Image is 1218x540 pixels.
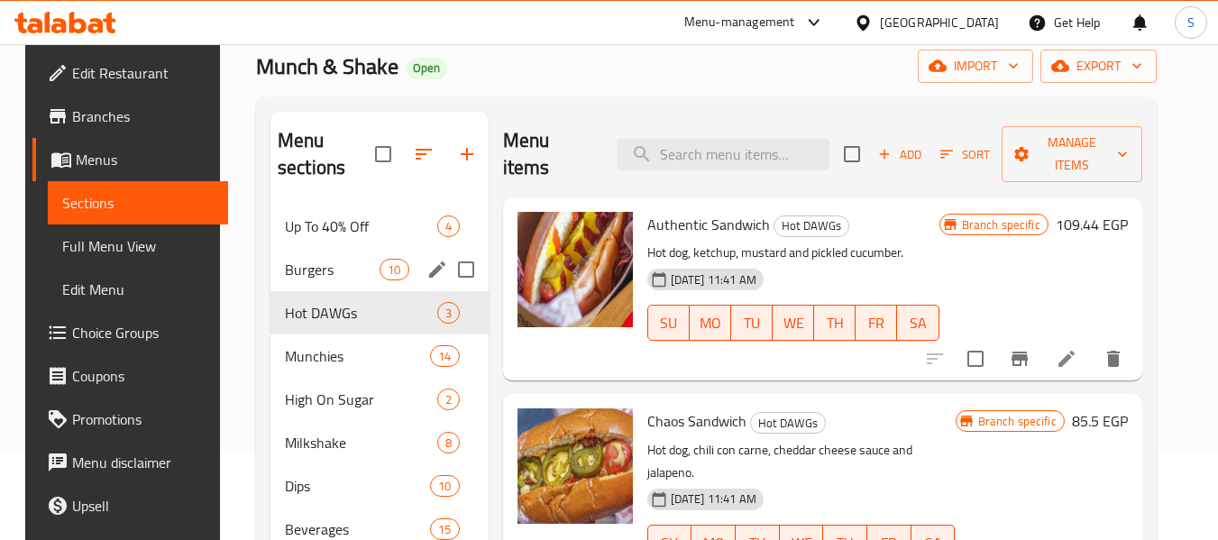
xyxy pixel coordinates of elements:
[1056,348,1077,370] a: Edit menu item
[285,215,437,237] span: Up To 40% Off
[738,310,765,336] span: TU
[278,127,375,181] h2: Menu sections
[48,224,229,268] a: Full Menu View
[32,354,229,398] a: Coupons
[904,310,931,336] span: SA
[871,141,929,169] button: Add
[48,181,229,224] a: Sections
[431,478,458,495] span: 10
[76,149,215,170] span: Menus
[684,12,795,33] div: Menu-management
[880,13,999,32] div: [GEOGRAPHIC_DATA]
[773,305,814,341] button: WE
[1072,408,1128,434] h6: 85.5 EGP
[270,205,489,248] div: Up To 40% Off4
[402,133,445,176] span: Sort sections
[270,464,489,508] div: Dips10
[32,311,229,354] a: Choice Groups
[647,439,956,484] p: Hot dog, chili con carne, cheddar cheese sauce and jalapeno.
[517,408,633,524] img: Chaos Sandwich
[664,490,764,508] span: [DATE] 11:41 AM
[655,310,682,336] span: SU
[72,495,215,517] span: Upsell
[697,310,724,336] span: MO
[774,215,849,237] div: Hot DAWGs
[270,378,489,421] div: High On Sugar2
[285,389,437,410] span: High On Sugar
[1040,50,1157,83] button: export
[32,398,229,441] a: Promotions
[437,215,460,237] div: items
[72,452,215,473] span: Menu disclaimer
[940,144,990,165] span: Sort
[437,302,460,324] div: items
[72,322,215,343] span: Choice Groups
[380,259,408,280] div: items
[1056,212,1128,237] h6: 109.44 EGP
[285,432,437,453] span: Milkshake
[856,305,897,341] button: FR
[48,268,229,311] a: Edit Menu
[62,235,215,257] span: Full Menu View
[955,216,1048,233] span: Branch specific
[647,407,746,435] span: Chaos Sandwich
[647,211,770,238] span: Authentic Sandwich
[32,95,229,138] a: Branches
[430,475,459,497] div: items
[833,135,871,173] span: Select section
[998,337,1041,380] button: Branch-specific-item
[438,218,459,235] span: 4
[1187,13,1195,32] span: S
[72,408,215,430] span: Promotions
[438,305,459,322] span: 3
[32,138,229,181] a: Menus
[256,46,398,87] span: Munch & Shake
[364,135,402,173] span: Select all sections
[437,389,460,410] div: items
[32,51,229,95] a: Edit Restaurant
[438,391,459,408] span: 2
[437,432,460,453] div: items
[380,261,408,279] span: 10
[430,518,459,540] div: items
[72,62,215,84] span: Edit Restaurant
[270,421,489,464] div: Milkshake8
[814,305,856,341] button: TH
[62,192,215,214] span: Sections
[731,305,773,341] button: TU
[1055,55,1142,78] span: export
[431,521,458,538] span: 15
[929,141,1002,169] span: Sort items
[430,345,459,367] div: items
[270,248,489,291] div: Burgers10edit
[285,518,430,540] span: Beverages
[664,271,764,288] span: [DATE] 11:41 AM
[285,345,430,367] span: Munchies
[750,412,826,434] div: Hot DAWGs
[285,475,430,497] span: Dips
[431,348,458,365] span: 14
[647,305,690,341] button: SU
[1016,132,1128,177] span: Manage items
[751,413,825,434] span: Hot DAWGs
[780,310,807,336] span: WE
[285,302,437,324] div: Hot DAWGs
[62,279,215,300] span: Edit Menu
[897,305,939,341] button: SA
[270,334,489,378] div: Munchies14
[875,144,924,165] span: Add
[932,55,1019,78] span: import
[957,340,994,378] span: Select to update
[285,259,380,280] span: Burgers
[72,365,215,387] span: Coupons
[406,60,447,76] span: Open
[690,305,731,341] button: MO
[517,212,633,327] img: Authentic Sandwich
[936,141,994,169] button: Sort
[971,413,1064,430] span: Branch specific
